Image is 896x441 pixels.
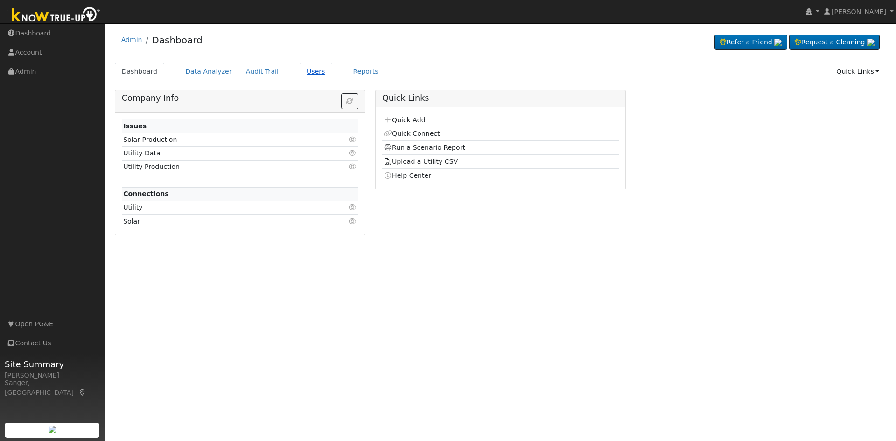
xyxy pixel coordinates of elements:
a: Refer a Friend [714,35,787,50]
td: Solar Production [122,133,320,147]
div: [PERSON_NAME] [5,371,100,380]
a: Quick Links [829,63,886,80]
td: Solar [122,215,320,228]
i: Click to view [349,218,357,224]
img: retrieve [49,426,56,433]
h5: Company Info [122,93,358,103]
a: Upload a Utility CSV [384,158,458,165]
a: Users [300,63,332,80]
img: retrieve [774,39,782,46]
td: Utility [122,201,320,214]
div: Sanger, [GEOGRAPHIC_DATA] [5,378,100,398]
a: Map [78,389,87,396]
strong: Issues [123,122,147,130]
span: [PERSON_NAME] [832,8,886,15]
td: Utility Data [122,147,320,160]
a: Audit Trail [239,63,286,80]
td: Utility Production [122,160,320,174]
a: Reports [346,63,385,80]
a: Dashboard [152,35,203,46]
i: Click to view [349,204,357,210]
h5: Quick Links [382,93,619,103]
a: Dashboard [115,63,165,80]
img: retrieve [867,39,875,46]
i: Click to view [349,150,357,156]
a: Quick Connect [384,130,440,137]
a: Data Analyzer [178,63,239,80]
a: Run a Scenario Report [384,144,465,151]
a: Request a Cleaning [789,35,880,50]
img: Know True-Up [7,5,105,26]
a: Quick Add [384,116,425,124]
span: Site Summary [5,358,100,371]
a: Help Center [384,172,431,179]
strong: Connections [123,190,169,197]
i: Click to view [349,136,357,143]
a: Admin [121,36,142,43]
i: Click to view [349,163,357,170]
